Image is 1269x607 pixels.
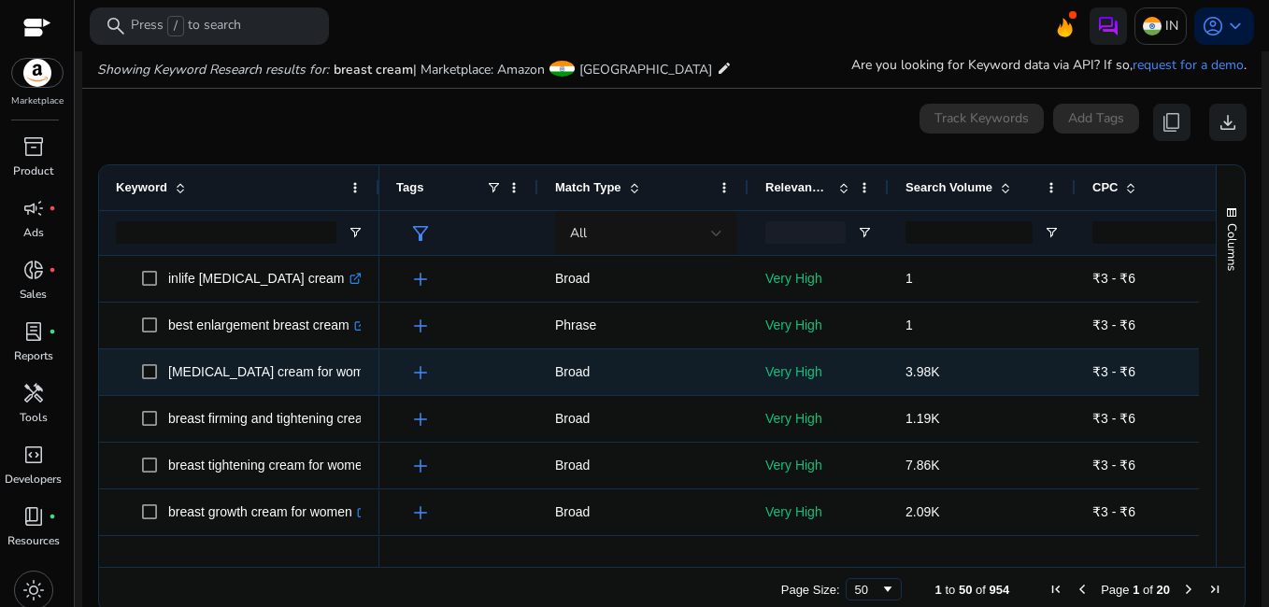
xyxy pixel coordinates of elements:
button: Open Filter Menu [1044,225,1059,240]
span: 1 [1133,583,1139,597]
input: Keyword Filter Input [116,221,336,244]
div: 50 [855,583,880,597]
span: | Marketplace: Amazon [413,61,545,78]
span: donut_small [22,259,45,281]
span: code_blocks [22,444,45,466]
span: breast cream [334,61,413,78]
span: ₹3 - ₹6 [1092,411,1135,426]
span: 954 [990,583,1010,597]
div: Next Page [1181,582,1196,597]
span: Tags [396,180,423,194]
span: add [409,408,432,431]
span: fiber_manual_record [49,328,56,335]
p: Resources [7,532,60,549]
button: Open Filter Menu [857,225,872,240]
span: inventory_2 [22,135,45,158]
p: Very High [765,493,872,531]
span: [GEOGRAPHIC_DATA] [579,61,712,78]
p: Broad [555,353,732,391]
p: Sales [20,286,47,303]
span: 1.19K [905,411,940,426]
span: 20 [1157,583,1170,597]
span: to [945,583,955,597]
span: download [1217,111,1239,134]
p: IN [1165,9,1178,42]
p: [MEDICAL_DATA] cream big size [168,540,378,578]
span: CPC [1092,180,1118,194]
div: First Page [1048,582,1063,597]
p: breast firming and tightening cream [168,400,390,438]
span: ₹3 - ₹6 [1092,504,1135,519]
span: Keyword [116,180,167,194]
p: Broad [555,493,732,531]
a: request for a demo [1133,56,1244,74]
p: Press to search [131,16,241,36]
p: Very High [765,540,872,578]
span: handyman [22,382,45,404]
span: Match Type [555,180,621,194]
span: 1 [905,271,913,286]
span: fiber_manual_record [49,266,56,274]
span: Search Volume [905,180,992,194]
p: best enlargement breast cream [168,306,366,345]
span: keyboard_arrow_down [1224,15,1247,37]
span: 7.86K [905,458,940,473]
span: of [976,583,986,597]
img: in.svg [1143,17,1162,35]
p: breast growth cream for women [168,493,369,531]
p: Very High [765,260,872,298]
span: campaign [22,197,45,219]
input: CPC Filter Input [1092,221,1219,244]
button: Open Filter Menu [348,225,363,240]
mat-icon: edit [717,57,732,79]
span: fiber_manual_record [49,205,56,212]
img: amazon.svg [12,59,63,87]
p: Marketplace [11,94,64,108]
span: Relevance Score [765,180,831,194]
p: Very High [765,353,872,391]
p: Very High [765,400,872,438]
span: book_4 [22,505,45,528]
span: search [105,15,127,37]
span: fiber_manual_record [49,513,56,520]
p: Phrase [555,306,732,345]
span: account_circle [1202,15,1224,37]
p: Ads [23,224,44,241]
span: add [409,501,432,524]
span: of [1143,583,1153,597]
button: download [1209,104,1247,141]
p: Very High [765,446,872,485]
span: 1 [935,583,942,597]
span: Columns [1223,223,1240,271]
span: lab_profile [22,320,45,343]
p: Broad [555,446,732,485]
div: Last Page [1207,582,1222,597]
div: Page Size [846,578,902,600]
p: Developers [5,471,62,487]
span: filter_alt [409,222,432,245]
i: Showing Keyword Research results for: [97,61,329,78]
span: / [167,16,184,36]
p: Very High [765,306,872,345]
p: Broad [555,260,732,298]
span: All [570,224,587,242]
span: Page [1101,583,1129,597]
p: inlife [MEDICAL_DATA] cream [168,260,362,298]
span: add [409,268,432,290]
p: breast tightening cream for women [168,446,387,485]
span: ₹3 - ₹6 [1092,458,1135,473]
span: add [409,455,432,477]
span: add [409,548,432,571]
p: Reports [14,347,53,364]
span: 50 [959,583,972,597]
span: light_mode [22,579,45,601]
span: ₹3 - ₹6 [1092,364,1135,379]
span: add [409,315,432,337]
p: Broad [555,540,732,578]
p: Are you looking for Keyword data via API? If so, . [851,55,1247,75]
input: Search Volume Filter Input [905,221,1033,244]
p: Tools [20,409,48,426]
span: 1 [905,318,913,332]
span: 2.09K [905,504,940,519]
span: ₹3 - ₹6 [1092,271,1135,286]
